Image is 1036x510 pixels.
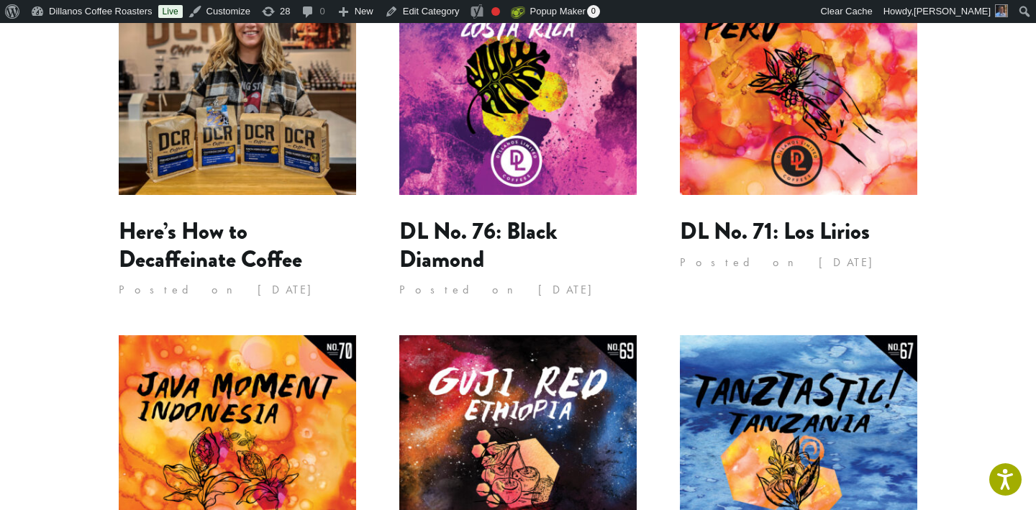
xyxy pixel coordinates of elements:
[399,214,557,276] a: DL No. 76: Black Diamond
[914,6,991,17] span: [PERSON_NAME]
[158,5,183,18] a: Live
[399,279,637,301] p: Posted on [DATE]
[587,5,600,18] span: 0
[680,252,917,273] p: Posted on [DATE]
[119,214,302,276] a: Here’s How to Decaffeinate Coffee
[119,279,356,301] p: Posted on [DATE]
[680,214,870,248] a: DL No. 71: Los Lirios
[491,7,500,16] div: Focus keyphrase not set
